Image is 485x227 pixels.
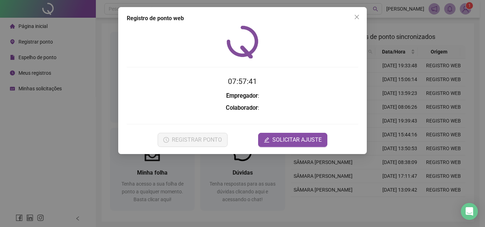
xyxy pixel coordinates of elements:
[272,136,322,144] span: SOLICITAR AJUSTE
[127,103,358,113] h3: :
[226,104,258,111] strong: Colaborador
[226,92,258,99] strong: Empregador
[461,203,478,220] div: Open Intercom Messenger
[351,11,363,23] button: Close
[258,133,327,147] button: editSOLICITAR AJUSTE
[227,25,258,58] img: QRPoint
[354,14,360,20] span: close
[127,91,358,101] h3: :
[158,133,228,147] button: REGISTRAR PONTO
[264,137,269,143] span: edit
[127,14,358,23] div: Registro de ponto web
[228,77,257,86] time: 07:57:41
